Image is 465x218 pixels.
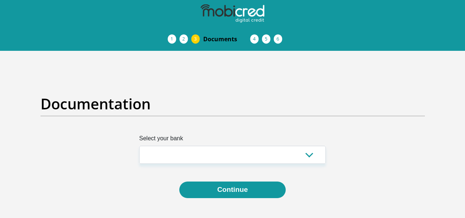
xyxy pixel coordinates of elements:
img: mobicred logo [201,4,264,23]
button: Continue [179,182,286,198]
h2: Documentation [40,95,425,113]
a: Documents [197,32,256,46]
span: Documents [203,35,250,43]
label: Select your bank [139,134,326,146]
